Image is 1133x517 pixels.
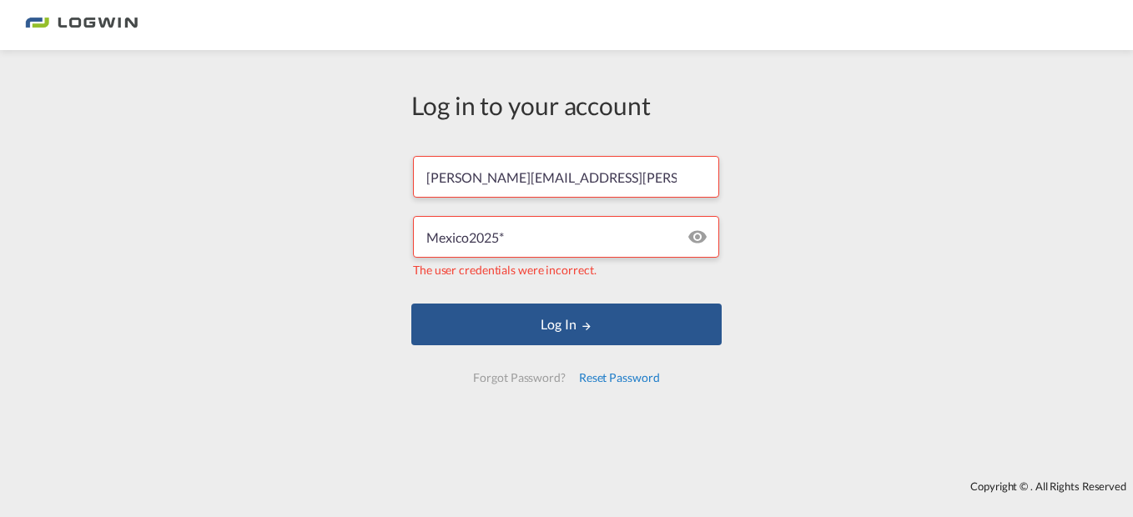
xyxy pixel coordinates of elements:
md-icon: icon-eye [687,227,707,247]
input: Password [413,216,719,258]
div: Log in to your account [411,88,722,123]
div: Forgot Password? [466,363,572,393]
span: The user credentials were incorrect. [413,263,596,277]
button: LOGIN [411,304,722,345]
img: 2761ae10d95411efa20a1f5e0282d2d7.png [25,7,138,44]
input: Enter email/phone number [413,156,719,198]
div: Reset Password [572,363,667,393]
